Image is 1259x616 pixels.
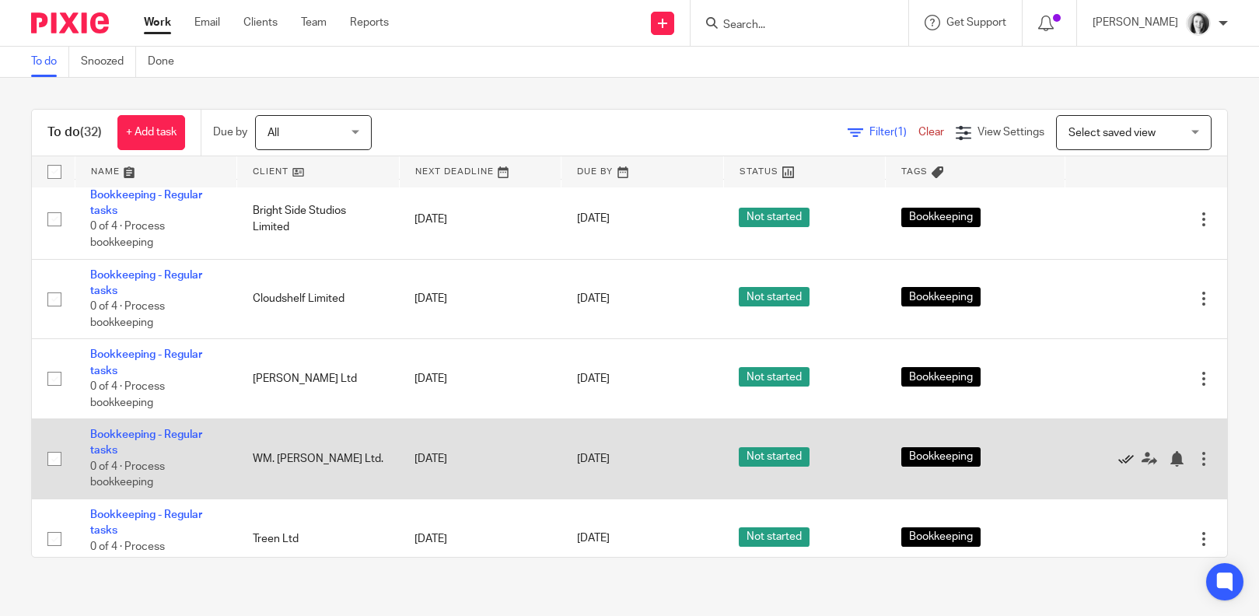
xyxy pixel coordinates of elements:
a: + Add task [117,115,185,150]
td: WM. [PERSON_NAME] Ltd. [237,419,400,499]
td: [PERSON_NAME] Ltd [237,339,400,419]
a: Bookkeeping - Regular tasks [90,509,202,536]
td: Treen Ltd [237,499,400,579]
a: Bookkeeping - Regular tasks [90,349,202,376]
a: Reports [350,15,389,30]
span: (32) [80,126,102,138]
a: Clear [918,127,944,138]
a: Done [148,47,186,77]
span: Bookkeeping [901,367,981,387]
span: [DATE] [577,373,610,384]
span: All [268,128,279,138]
img: T1JH8BBNX-UMG48CW64-d2649b4fbe26-512.png [1186,11,1211,36]
p: [PERSON_NAME] [1093,15,1178,30]
span: (1) [894,127,907,138]
span: Filter [869,127,918,138]
span: [DATE] [577,534,610,544]
span: Bookkeeping [901,527,981,547]
td: [DATE] [399,259,561,339]
a: Team [301,15,327,30]
span: Not started [739,287,810,306]
a: Clients [243,15,278,30]
p: Due by [213,124,247,140]
a: Bookkeeping - Regular tasks [90,270,202,296]
span: Not started [739,447,810,467]
td: [DATE] [399,339,561,419]
span: 0 of 4 · Process bookkeeping [90,541,165,569]
span: Bookkeeping [901,287,981,306]
span: Bookkeeping [901,447,981,467]
span: Get Support [946,17,1006,28]
img: Pixie [31,12,109,33]
input: Search [722,19,862,33]
span: 0 of 4 · Process bookkeeping [90,301,165,328]
span: Tags [901,167,928,176]
td: Cloudshelf Limited [237,259,400,339]
a: Mark as done [1118,451,1142,467]
span: Not started [739,367,810,387]
span: 0 of 4 · Process bookkeeping [90,222,165,249]
span: Not started [739,208,810,227]
span: Select saved view [1068,128,1156,138]
h1: To do [47,124,102,141]
span: Not started [739,527,810,547]
span: [DATE] [577,293,610,304]
a: Email [194,15,220,30]
a: Bookkeeping - Regular tasks [90,190,202,216]
span: Bookkeeping [901,208,981,227]
span: 0 of 4 · Process bookkeeping [90,461,165,488]
td: [DATE] [399,179,561,259]
a: To do [31,47,69,77]
a: Snoozed [81,47,136,77]
td: [DATE] [399,499,561,579]
span: 0 of 4 · Process bookkeeping [90,381,165,408]
td: [DATE] [399,419,561,499]
td: Bright Side Studios Limited [237,179,400,259]
span: [DATE] [577,453,610,464]
span: View Settings [977,127,1044,138]
span: [DATE] [577,214,610,225]
a: Bookkeeping - Regular tasks [90,429,202,456]
a: Work [144,15,171,30]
